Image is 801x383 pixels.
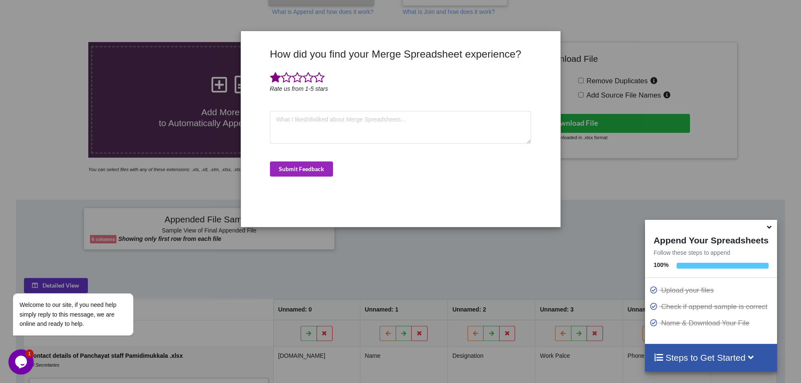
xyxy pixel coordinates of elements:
h4: Steps to Get Started [653,352,768,363]
button: Submit Feedback [270,161,333,177]
p: Upload your files [649,285,775,296]
i: Rate us from 1-5 stars [270,85,328,92]
p: Check if append sample is correct [649,301,775,312]
p: Follow these steps to append [645,248,777,257]
p: Name & Download Your File [649,318,775,328]
h4: Append Your Spreadsheets [645,233,777,246]
b: 100 % [653,261,669,268]
iframe: chat widget [8,217,160,345]
h3: How did you find your Merge Spreadsheet experience? [270,48,531,60]
iframe: chat widget [8,349,35,375]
